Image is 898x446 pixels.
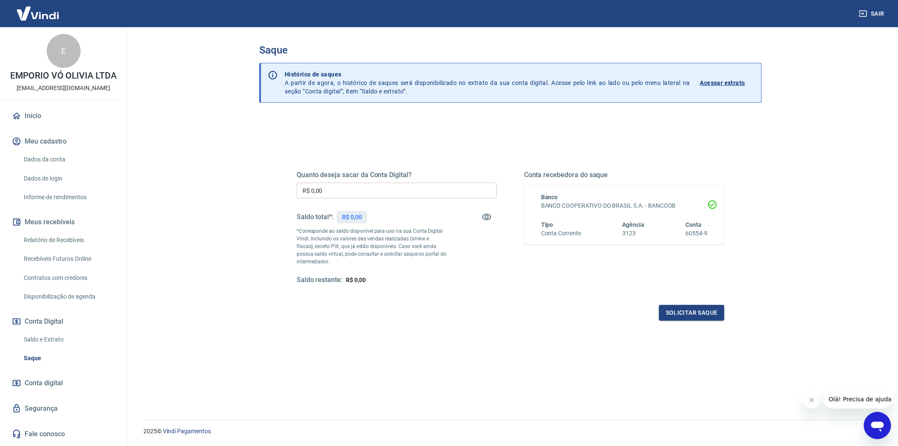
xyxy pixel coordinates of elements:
a: Recebíveis Futuros Online [20,250,117,268]
p: 2025 © [143,427,878,436]
h5: Conta recebedora do saque [524,171,724,179]
span: Agência [623,221,645,228]
a: Saldo e Extrato [20,331,117,348]
p: A partir de agora, o histórico de saques será disponibilizado no extrato da sua conta digital. Ac... [285,70,690,96]
a: Informe de rendimentos [20,189,117,206]
h3: Saque [259,44,762,56]
iframe: Fechar mensagem [803,392,820,409]
p: EMPORIO VÓ OLIVIA LTDA [10,71,117,80]
button: Meus recebíveis [10,213,117,231]
p: R$ 0,00 [342,213,362,222]
a: Acessar extrato [700,70,755,96]
p: Histórico de saques [285,70,690,79]
p: *Corresponde ao saldo disponível para uso na sua Conta Digital Vindi. Incluindo os valores das ve... [297,227,447,265]
span: R$ 0,00 [346,277,366,283]
h5: Saldo restante: [297,276,342,285]
h6: 3123 [623,229,645,238]
span: Banco [541,194,558,200]
h6: 60554-9 [685,229,707,238]
h5: Saldo total*: [297,213,334,221]
span: Olá! Precisa de ajuda? [5,6,71,13]
span: Tipo [541,221,553,228]
h5: Quanto deseja sacar da Conta Digital? [297,171,497,179]
a: Início [10,107,117,125]
button: Solicitar saque [659,305,724,321]
iframe: Botão para abrir a janela de mensagens [864,412,891,439]
a: Segurança [10,399,117,418]
h6: BANCO COOPERATIVO DO BRASIL S.A. - BANCOOB [541,201,707,210]
iframe: Mensagem da empresa [824,390,891,409]
a: Conta digital [10,374,117,392]
a: Fale conosco [10,425,117,443]
a: Vindi Pagamentos [163,428,211,435]
a: Disponibilização de agenda [20,288,117,305]
p: Acessar extrato [700,79,745,87]
span: Conta [685,221,702,228]
button: Meu cadastro [10,132,117,151]
h6: Conta Corrente [541,229,581,238]
button: Conta Digital [10,312,117,331]
a: Dados da conta [20,151,117,168]
a: Saque [20,350,117,367]
div: E [47,34,81,68]
a: Contratos com credores [20,269,117,287]
img: Vindi [10,0,65,26]
a: Relatório de Recebíveis [20,231,117,249]
button: Sair [857,6,888,22]
a: Dados de login [20,170,117,187]
p: [EMAIL_ADDRESS][DOMAIN_NAME] [17,84,110,93]
span: Conta digital [25,377,63,389]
